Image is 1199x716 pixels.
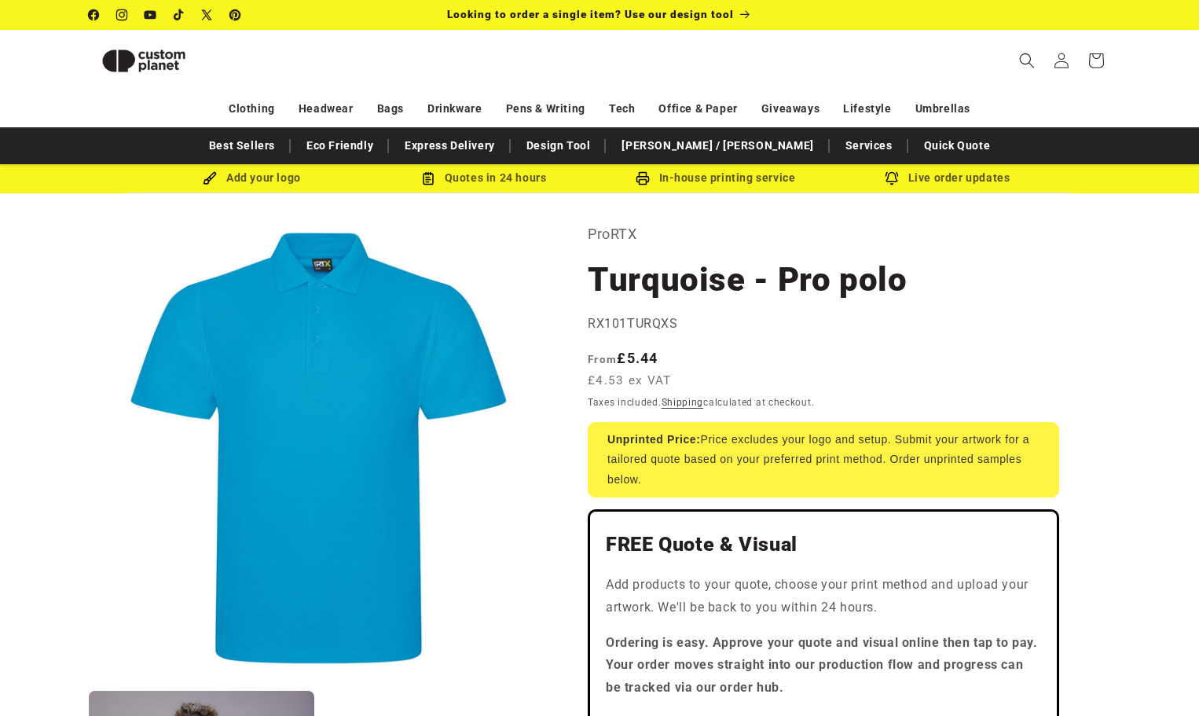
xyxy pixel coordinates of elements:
[606,532,1041,557] h2: FREE Quote & Visual
[201,132,283,160] a: Best Sellers
[662,397,704,408] a: Shipping
[606,574,1041,619] p: Add products to your quote, choose your print method and upload your artwork. We'll be back to yo...
[368,168,599,188] div: Quotes in 24 hours
[519,132,599,160] a: Design Tool
[588,222,1059,247] p: ProRTX
[606,635,1038,696] strong: Ordering is easy. Approve your quote and visual online then tap to pay. Your order moves straight...
[89,36,199,86] img: Custom Planet
[1010,43,1044,78] summary: Search
[607,433,701,446] strong: Unprinted Price:
[203,171,217,185] img: Brush Icon
[136,168,368,188] div: Add your logo
[636,171,650,185] img: In-house printing
[843,95,891,123] a: Lifestyle
[299,132,381,160] a: Eco Friendly
[599,168,831,188] div: In-house printing service
[397,132,503,160] a: Express Delivery
[588,422,1059,498] div: Price excludes your logo and setup. Submit your artwork for a tailored quote based on your prefer...
[609,95,635,123] a: Tech
[588,353,617,365] span: From
[377,95,404,123] a: Bags
[229,95,275,123] a: Clothing
[421,171,435,185] img: Order Updates Icon
[506,95,585,123] a: Pens & Writing
[447,8,734,20] span: Looking to order a single item? Use our design tool
[588,350,658,366] strong: £5.44
[658,95,737,123] a: Office & Paper
[588,259,1059,301] h1: Turquoise - Pro polo
[885,171,899,185] img: Order updates
[761,95,819,123] a: Giveaways
[614,132,821,160] a: [PERSON_NAME] / [PERSON_NAME]
[588,395,1059,410] div: Taxes included. calculated at checkout.
[588,372,672,390] span: £4.53 ex VAT
[831,168,1063,188] div: Live order updates
[588,316,678,331] span: RX101TURQXS
[838,132,900,160] a: Services
[299,95,354,123] a: Headwear
[916,132,999,160] a: Quick Quote
[83,30,252,91] a: Custom Planet
[427,95,482,123] a: Drinkware
[915,95,970,123] a: Umbrellas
